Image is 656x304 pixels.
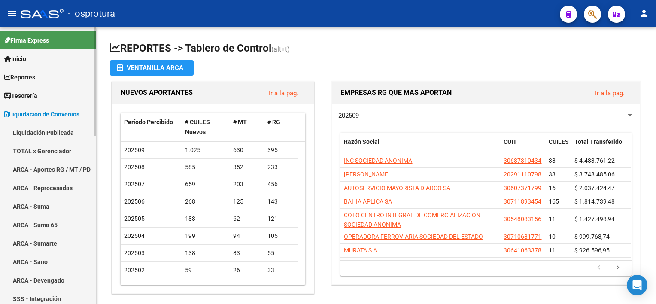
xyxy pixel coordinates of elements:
[549,216,556,222] span: 11
[504,198,541,205] span: 30711893454
[545,133,571,161] datatable-header-cell: CUILES
[185,179,226,189] div: 659
[504,233,541,240] span: 30710681771
[574,216,615,222] span: $ 1.427.498,94
[549,185,556,192] span: 16
[549,157,556,164] span: 38
[574,138,622,145] span: Total Transferido
[504,138,517,145] span: CUIT
[549,198,559,205] span: 165
[340,133,500,161] datatable-header-cell: Razón Social
[7,8,17,18] mat-icon: menu
[233,283,261,292] div: 11
[185,248,226,258] div: 138
[591,263,607,273] a: go to previous page
[595,89,625,97] a: Ir a la pág.
[182,113,230,141] datatable-header-cell: # CUILES Nuevos
[549,171,556,178] span: 33
[267,162,295,172] div: 233
[344,212,480,228] span: COTO CENTRO INTEGRAL DE COMERCIALIZACION SOCIEDAD ANONIMA
[504,171,541,178] span: 20291110798
[185,145,226,155] div: 1.025
[588,85,632,101] button: Ir a la pág.
[574,198,615,205] span: $ 1.814.739,48
[230,113,264,141] datatable-header-cell: # MT
[271,45,290,53] span: (alt+t)
[124,146,145,153] span: 202509
[344,198,392,205] span: BAHIA APLICA SA
[574,233,610,240] span: $ 999.768,74
[233,145,261,155] div: 630
[267,283,295,292] div: 18
[574,247,610,254] span: $ 926.596,95
[110,60,194,76] button: Ventanilla ARCA
[344,233,483,240] span: OPERADORA FERROVIARIA SOCIEDAD DEL ESTADO
[4,109,79,119] span: Liquidación de Convenios
[574,185,615,192] span: $ 2.037.424,47
[185,265,226,275] div: 59
[504,185,541,192] span: 30607371799
[500,133,545,161] datatable-header-cell: CUIT
[233,179,261,189] div: 203
[233,214,261,224] div: 62
[4,54,26,64] span: Inicio
[124,181,145,188] span: 202507
[549,138,569,145] span: CUILES
[639,8,649,18] mat-icon: person
[344,247,377,254] span: MURATA S A
[504,247,541,254] span: 30641063378
[610,263,626,273] a: go to next page
[549,233,556,240] span: 10
[574,157,615,164] span: $ 4.483.761,22
[233,265,261,275] div: 26
[267,214,295,224] div: 121
[124,284,145,291] span: 202501
[549,247,556,254] span: 11
[233,119,247,125] span: # MT
[344,171,390,178] span: [PERSON_NAME]
[4,36,49,45] span: Firma Express
[338,112,359,119] span: 202509
[264,113,298,141] datatable-header-cell: # RG
[233,197,261,207] div: 125
[267,145,295,155] div: 395
[68,4,115,23] span: - osprotura
[124,232,145,239] span: 202504
[4,91,37,100] span: Tesorería
[267,231,295,241] div: 105
[185,231,226,241] div: 199
[504,157,541,164] span: 30687310434
[124,164,145,170] span: 202508
[233,162,261,172] div: 352
[574,171,615,178] span: $ 3.748.485,06
[124,249,145,256] span: 202503
[110,41,642,56] h1: REPORTES -> Tablero de Control
[185,197,226,207] div: 268
[269,89,298,97] a: Ir a la pág.
[185,119,210,135] span: # CUILES Nuevos
[344,157,412,164] span: INC SOCIEDAD ANONIMA
[233,231,261,241] div: 94
[571,133,631,161] datatable-header-cell: Total Transferido
[340,88,452,97] span: EMPRESAS RG QUE MAS APORTAN
[344,185,450,192] span: AUTOSERVICIO MAYORISTA DIARCO SA
[121,88,193,97] span: NUEVOS APORTANTES
[267,179,295,189] div: 456
[267,248,295,258] div: 55
[185,283,226,292] div: 29
[627,275,647,295] div: Open Intercom Messenger
[262,85,305,101] button: Ir a la pág.
[344,138,380,145] span: Razón Social
[185,214,226,224] div: 183
[124,119,173,125] span: Período Percibido
[233,248,261,258] div: 83
[124,198,145,205] span: 202506
[121,113,182,141] datatable-header-cell: Período Percibido
[267,119,280,125] span: # RG
[117,60,187,76] div: Ventanilla ARCA
[124,215,145,222] span: 202505
[504,216,541,222] span: 30548083156
[267,197,295,207] div: 143
[267,265,295,275] div: 33
[185,162,226,172] div: 585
